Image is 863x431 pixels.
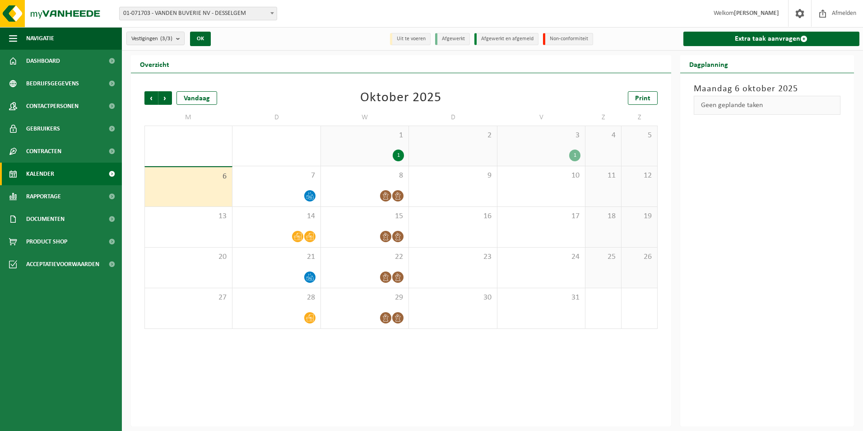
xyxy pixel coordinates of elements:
[190,32,211,46] button: OK
[119,7,277,20] span: 01-071703 - VANDEN BUVERIE NV - DESSELGEM
[626,131,653,141] span: 5
[569,150,580,161] div: 1
[26,185,61,208] span: Rapportage
[390,33,431,45] li: Uit te voeren
[590,252,617,262] span: 25
[435,33,470,45] li: Afgewerkt
[622,109,658,126] td: Z
[325,293,404,303] span: 29
[131,55,178,73] h2: Overzicht
[149,172,227,182] span: 6
[158,91,172,105] span: Volgende
[126,32,185,45] button: Vestigingen(3/3)
[694,82,841,96] h3: Maandag 6 oktober 2025
[176,91,217,105] div: Vandaag
[26,95,79,117] span: Contactpersonen
[474,33,538,45] li: Afgewerkt en afgemeld
[26,163,54,185] span: Kalender
[26,253,99,276] span: Acceptatievoorwaarden
[683,32,860,46] a: Extra taak aanvragen
[734,10,779,17] strong: [PERSON_NAME]
[413,131,492,141] span: 2
[237,171,316,181] span: 7
[635,95,650,102] span: Print
[413,293,492,303] span: 30
[413,171,492,181] span: 9
[413,252,492,262] span: 23
[590,131,617,141] span: 4
[26,27,54,50] span: Navigatie
[325,211,404,221] span: 15
[680,55,737,73] h2: Dagplanning
[502,171,580,181] span: 10
[502,252,580,262] span: 24
[502,131,580,141] span: 3
[131,32,172,46] span: Vestigingen
[321,109,409,126] td: W
[237,211,316,221] span: 14
[497,109,585,126] td: V
[232,109,320,126] td: D
[543,33,593,45] li: Non-conformiteit
[626,211,653,221] span: 19
[237,293,316,303] span: 28
[694,96,841,115] div: Geen geplande taken
[149,252,227,262] span: 20
[626,252,653,262] span: 26
[590,171,617,181] span: 11
[120,7,277,20] span: 01-071703 - VANDEN BUVERIE NV - DESSELGEM
[626,171,653,181] span: 12
[144,91,158,105] span: Vorige
[144,109,232,126] td: M
[502,293,580,303] span: 31
[409,109,497,126] td: D
[237,252,316,262] span: 21
[26,230,67,253] span: Product Shop
[325,171,404,181] span: 8
[26,72,79,95] span: Bedrijfsgegevens
[325,252,404,262] span: 22
[325,131,404,141] span: 1
[393,150,404,161] div: 1
[360,91,441,105] div: Oktober 2025
[628,91,658,105] a: Print
[502,211,580,221] span: 17
[585,109,622,126] td: Z
[26,140,61,163] span: Contracten
[26,117,60,140] span: Gebruikers
[149,211,227,221] span: 13
[160,36,172,42] count: (3/3)
[26,208,65,230] span: Documenten
[149,293,227,303] span: 27
[26,50,60,72] span: Dashboard
[413,211,492,221] span: 16
[590,211,617,221] span: 18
